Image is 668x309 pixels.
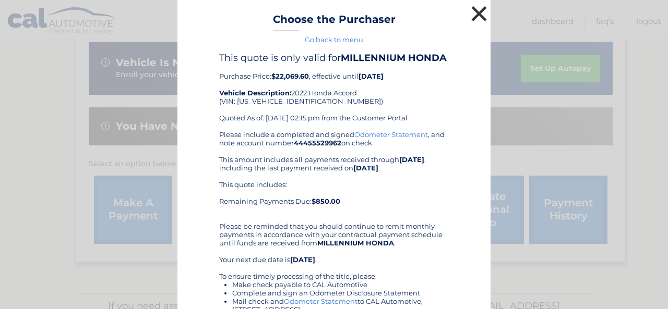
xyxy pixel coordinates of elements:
b: [DATE] [353,164,378,172]
a: Go back to menu [305,35,363,44]
li: Complete and sign an Odometer Disclosure Statement [232,289,449,297]
b: $22,069.60 [271,72,309,80]
li: Make check payable to CAL Automotive [232,280,449,289]
div: Purchase Price: , effective until 2022 Honda Accord (VIN: [US_VEHICLE_IDENTIFICATION_NUMBER]) Quo... [219,52,449,130]
b: 44455529962 [294,139,341,147]
div: This quote includes: Remaining Payments Due: [219,180,449,214]
b: [DATE] [359,72,384,80]
strong: Vehicle Description: [219,89,291,97]
h4: This quote is only valid for [219,52,449,64]
b: MILLENNIUM HONDA [341,52,447,64]
a: Odometer Statement [284,297,357,305]
b: [DATE] [290,255,315,264]
button: × [469,3,490,24]
h3: Choose the Purchaser [273,13,396,31]
b: MILLENNIUM HONDA [317,239,394,247]
a: Odometer Statement [354,130,428,139]
b: [DATE] [399,155,424,164]
b: $850.00 [312,197,340,205]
